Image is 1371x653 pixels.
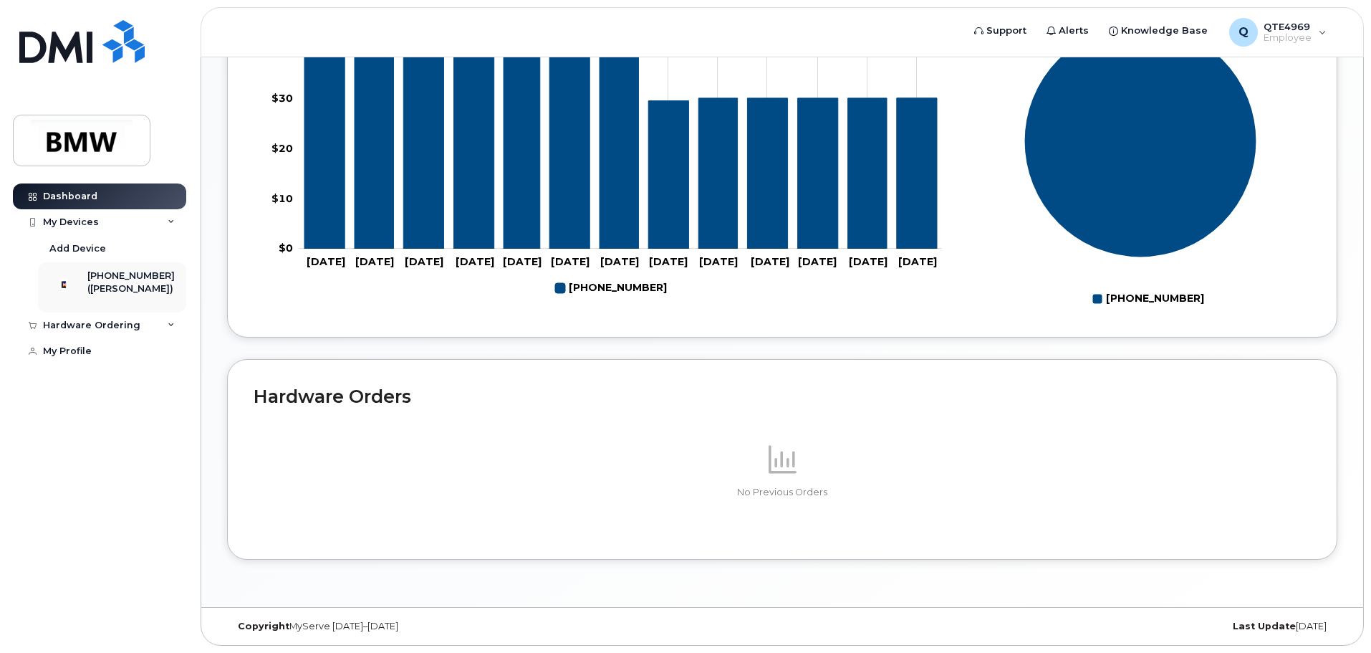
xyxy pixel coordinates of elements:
[1309,591,1360,642] iframe: Messenger Launcher
[254,486,1311,499] p: No Previous Orders
[551,255,590,268] tspan: [DATE]
[751,255,789,268] tspan: [DATE]
[798,255,837,268] tspan: [DATE]
[238,621,289,631] strong: Copyright
[355,255,394,268] tspan: [DATE]
[967,621,1337,632] div: [DATE]
[555,276,667,300] g: 864-434-5194
[1121,24,1208,38] span: Knowledge Base
[405,255,443,268] tspan: [DATE]
[307,255,345,268] tspan: [DATE]
[986,24,1026,38] span: Support
[849,255,887,268] tspan: [DATE]
[600,255,639,268] tspan: [DATE]
[1036,16,1099,45] a: Alerts
[1059,24,1089,38] span: Alerts
[1219,18,1337,47] div: QTE4969
[649,255,688,268] tspan: [DATE]
[1238,24,1249,41] span: Q
[503,255,542,268] tspan: [DATE]
[1092,287,1204,311] g: Legend
[304,14,937,248] g: 864-434-5194
[227,621,597,632] div: MyServe [DATE]–[DATE]
[271,142,293,155] tspan: $20
[456,255,494,268] tspan: [DATE]
[254,386,1311,407] h2: Hardware Orders
[1024,24,1257,310] g: Chart
[898,255,937,268] tspan: [DATE]
[555,276,667,300] g: Legend
[1233,621,1296,631] strong: Last Update
[964,16,1036,45] a: Support
[271,92,293,105] tspan: $30
[1099,16,1218,45] a: Knowledge Base
[279,242,293,254] tspan: $0
[271,191,293,204] tspan: $10
[1264,32,1312,44] span: Employee
[1024,24,1257,257] g: Series
[1264,21,1312,32] span: QTE4969
[699,255,738,268] tspan: [DATE]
